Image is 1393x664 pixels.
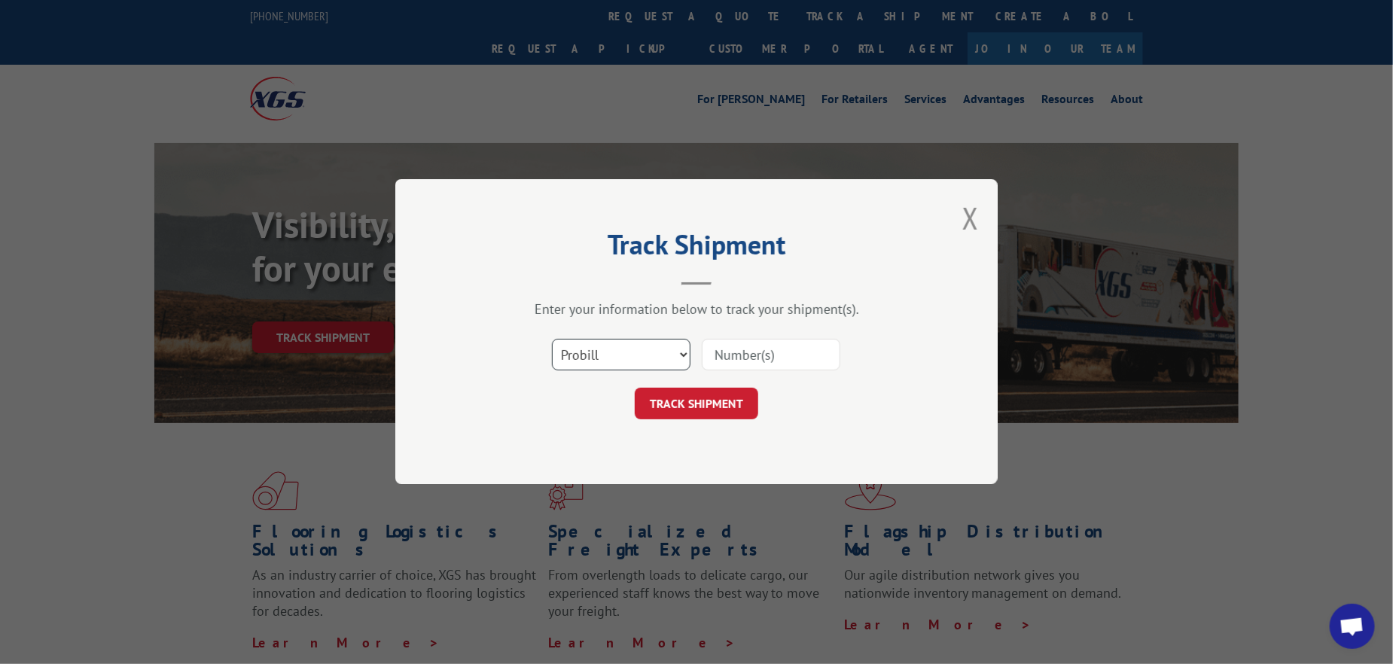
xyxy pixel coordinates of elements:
[702,340,840,371] input: Number(s)
[1330,604,1375,649] div: Open chat
[962,198,979,238] button: Close modal
[471,234,922,263] h2: Track Shipment
[635,388,758,420] button: TRACK SHIPMENT
[471,301,922,318] div: Enter your information below to track your shipment(s).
